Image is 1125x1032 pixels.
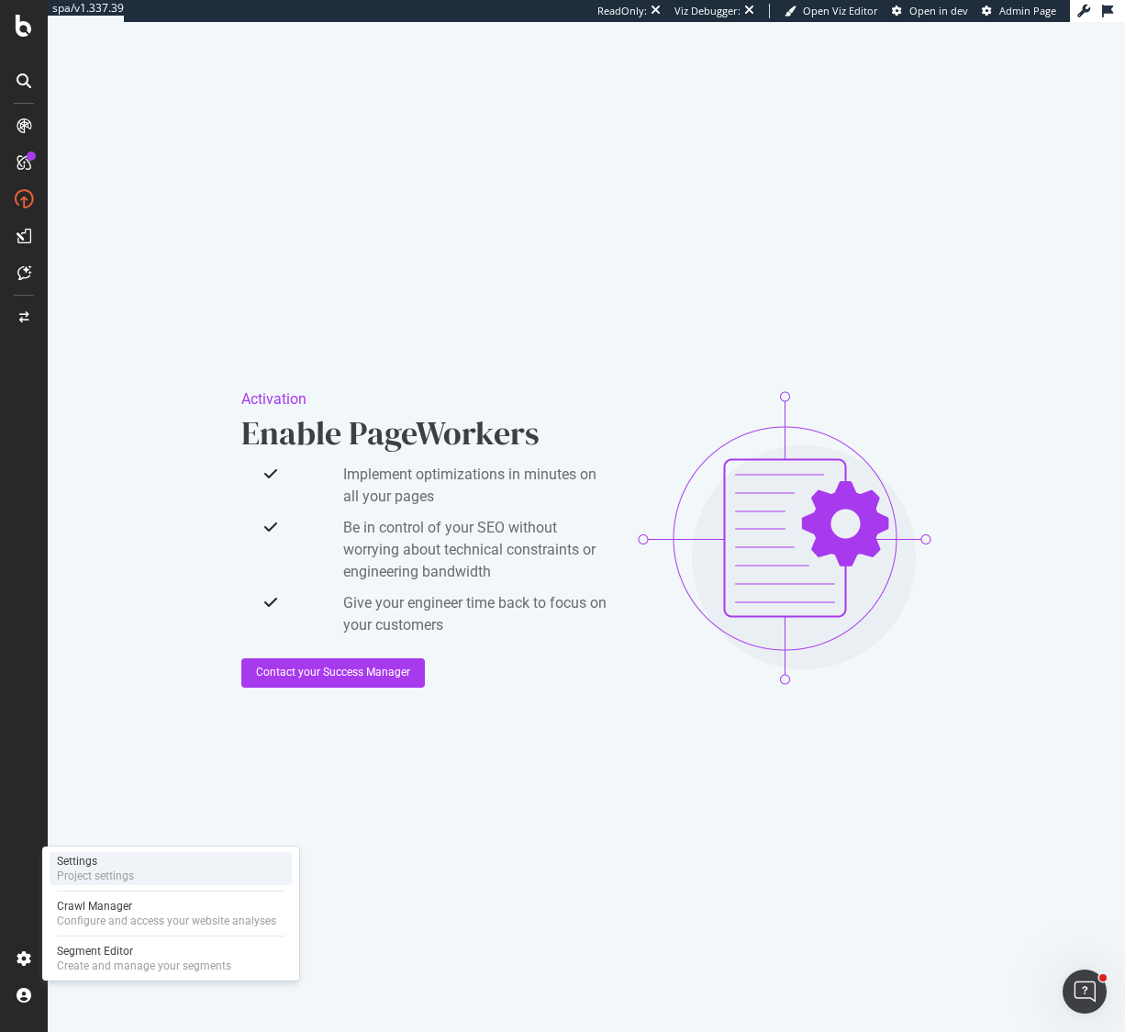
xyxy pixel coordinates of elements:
span: Give your engineer time back to focus on your customers [343,592,608,636]
span: Admin Page [999,4,1056,17]
span: Open in dev [909,4,968,17]
div: Configure and access your website analyses [57,914,276,928]
div: Crawl Manager [57,899,276,914]
span: Open Viz Editor [803,4,878,17]
div: Viz Debugger: [674,4,741,18]
div: ReadOnly: [597,4,647,18]
a: Admin Page [982,4,1056,18]
div: Project settings [57,869,134,883]
a: Open in dev [892,4,968,18]
button: Contact your Success Manager [241,658,425,688]
div: Contact your Success Manager [256,665,410,680]
span: Implement optimizations in minutes on all your pages [343,464,608,508]
a: Crawl ManagerConfigure and access your website analyses [50,897,292,930]
div: Segment Editor [57,944,231,959]
a: SettingsProject settings [50,852,292,885]
img: 6ovPDZfB.png [638,391,931,685]
div: Enable PageWorkers [241,410,608,456]
div: Create and manage your segments [57,959,231,973]
div: Activation [241,388,608,410]
iframe: Intercom live chat [1063,970,1107,1014]
span: Be in control of your SEO without worrying about technical constraints or engineering bandwidth [343,517,608,583]
a: Segment EditorCreate and manage your segments [50,942,292,975]
div: Settings [57,854,134,869]
a: Open Viz Editor [785,4,878,18]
